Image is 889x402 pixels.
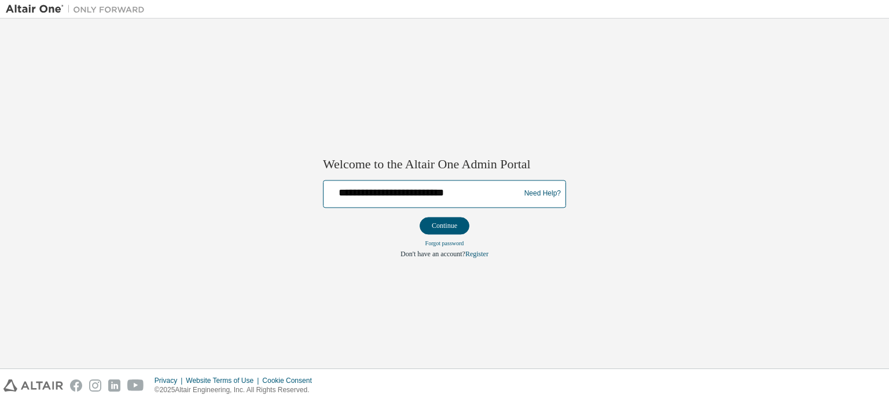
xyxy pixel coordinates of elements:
h2: Welcome to the Altair One Admin Portal [323,157,566,173]
img: facebook.svg [70,379,82,392]
p: © 2025 Altair Engineering, Inc. All Rights Reserved. [155,385,319,395]
a: Forgot password [425,240,464,246]
img: altair_logo.svg [3,379,63,392]
button: Continue [420,217,469,234]
img: Altair One [6,3,150,15]
img: linkedin.svg [108,379,120,392]
a: Register [465,250,488,258]
div: Website Terms of Use [186,376,262,385]
div: Privacy [155,376,186,385]
div: Cookie Consent [262,376,318,385]
img: youtube.svg [127,379,144,392]
span: Don't have an account? [401,250,465,258]
img: instagram.svg [89,379,101,392]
